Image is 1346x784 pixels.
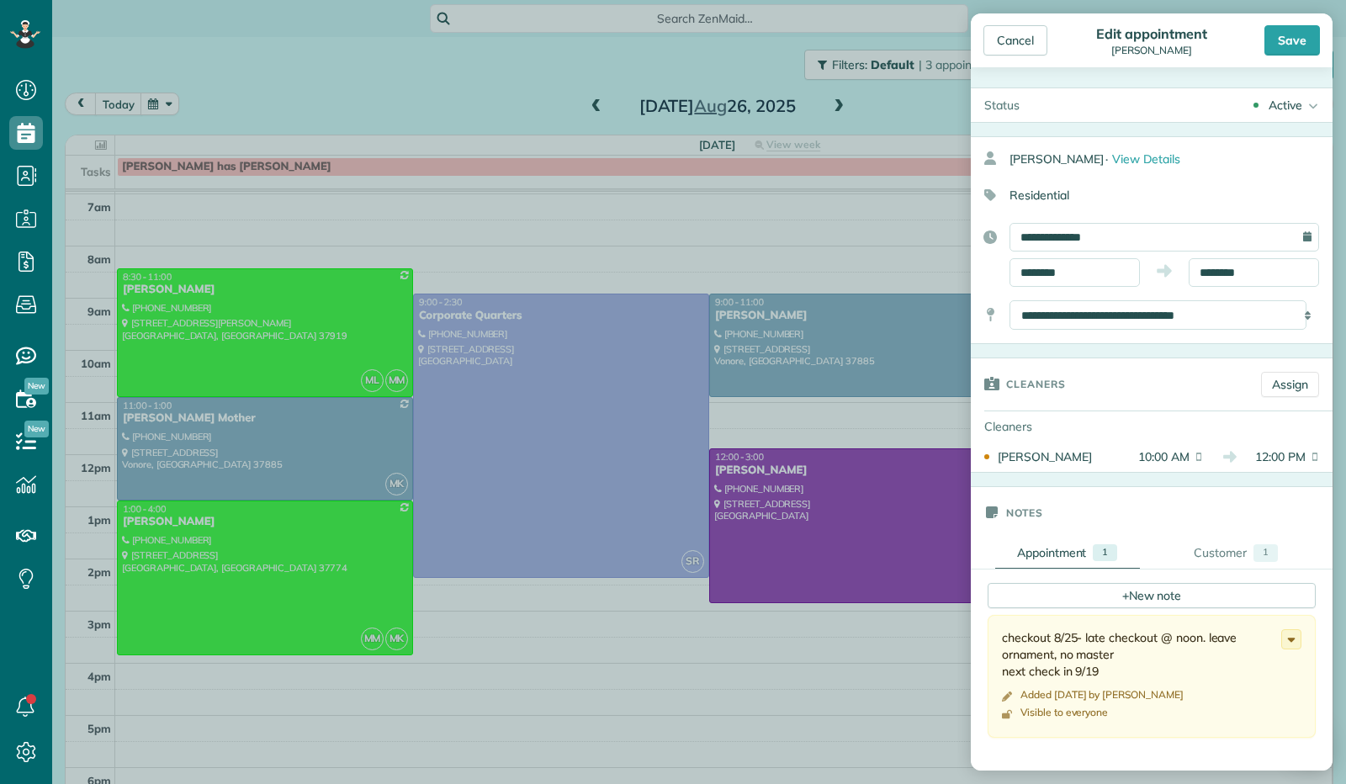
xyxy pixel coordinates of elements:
[971,181,1319,209] div: Residential
[1122,587,1129,602] span: +
[1091,25,1211,42] div: Edit appointment
[1006,487,1043,538] h3: Notes
[1006,358,1066,409] h3: Cleaners
[1017,544,1087,561] div: Appointment
[1105,151,1108,167] span: ·
[988,583,1316,608] div: New note
[1248,448,1306,465] span: 12:00 PM
[1002,629,1281,680] div: checkout 8/25- late checkout @ noon. leave ornament, no master next check in 9/19
[24,378,49,395] span: New
[971,411,1089,442] div: Cleaners
[998,448,1127,465] div: [PERSON_NAME]
[1264,25,1320,56] div: Save
[1261,372,1319,397] a: Assign
[1269,97,1302,114] div: Active
[983,25,1047,56] div: Cancel
[1253,544,1278,562] div: 1
[1020,706,1108,719] div: Visible to everyone
[24,421,49,437] span: New
[1194,544,1247,562] div: Customer
[1112,151,1180,167] span: View Details
[1010,144,1333,174] div: [PERSON_NAME]
[1091,45,1211,56] div: [PERSON_NAME]
[971,88,1033,122] div: Status
[1132,448,1190,465] span: 10:00 AM
[1020,688,1184,701] time: Added [DATE] by [PERSON_NAME]
[1093,544,1117,561] div: 1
